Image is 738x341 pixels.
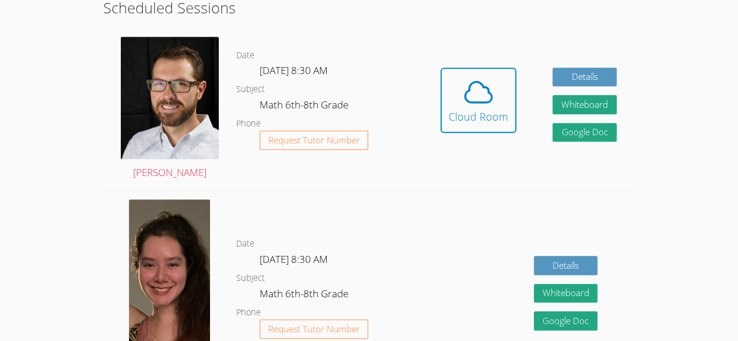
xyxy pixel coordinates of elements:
dt: Date [236,48,254,63]
button: Cloud Room [440,68,516,133]
dt: Phone [236,305,261,320]
dd: Math 6th-8th Grade [260,97,351,117]
a: [PERSON_NAME] [121,37,219,181]
span: Request Tutor Number [268,136,360,145]
dt: Phone [236,117,261,131]
a: Details [552,68,617,87]
a: Details [534,256,598,275]
span: [DATE] 8:30 AM [260,252,328,266]
span: [DATE] 8:30 AM [260,64,328,77]
span: Request Tutor Number [268,325,360,333]
button: Whiteboard [534,284,598,303]
button: Request Tutor Number [260,319,369,339]
dd: Math 6th-8th Grade [260,286,351,305]
img: avatar.png [121,37,219,159]
div: Cloud Room [449,108,508,125]
a: Google Doc [534,311,598,331]
dt: Subject [236,82,265,97]
a: Google Doc [552,123,617,142]
button: Request Tutor Number [260,131,369,150]
dt: Date [236,237,254,251]
dt: Subject [236,271,265,286]
button: Whiteboard [552,95,617,114]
